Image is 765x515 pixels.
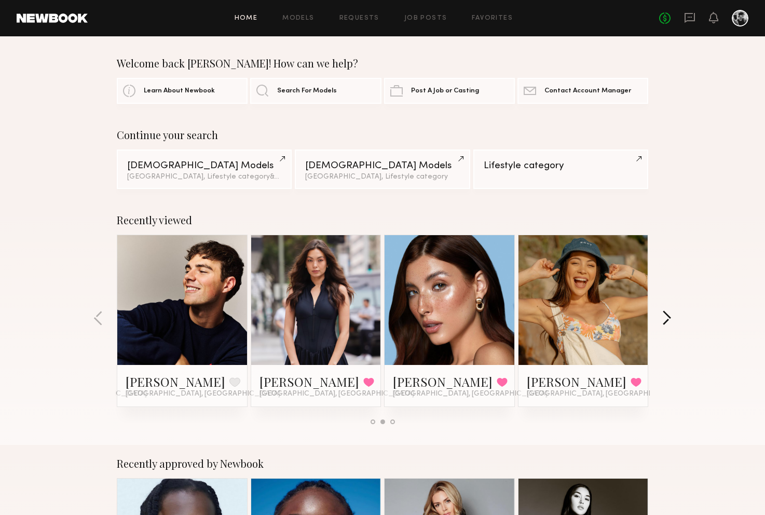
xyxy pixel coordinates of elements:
[393,390,548,398] span: [GEOGRAPHIC_DATA], [GEOGRAPHIC_DATA]
[544,88,631,94] span: Contact Account Manager
[295,150,470,189] a: [DEMOGRAPHIC_DATA] Models[GEOGRAPHIC_DATA], Lifestyle category
[127,173,281,181] div: [GEOGRAPHIC_DATA], Lifestyle category
[126,373,225,390] a: [PERSON_NAME]
[117,457,648,470] div: Recently approved by Newbook
[127,161,281,171] div: [DEMOGRAPHIC_DATA] Models
[472,15,513,22] a: Favorites
[126,390,280,398] span: [GEOGRAPHIC_DATA], [GEOGRAPHIC_DATA]
[259,390,414,398] span: [GEOGRAPHIC_DATA], [GEOGRAPHIC_DATA]
[527,373,626,390] a: [PERSON_NAME]
[117,214,648,226] div: Recently viewed
[250,78,381,104] a: Search For Models
[393,373,493,390] a: [PERSON_NAME]
[384,78,515,104] a: Post A Job or Casting
[305,173,459,181] div: [GEOGRAPHIC_DATA], Lifestyle category
[277,88,337,94] span: Search For Models
[117,57,648,70] div: Welcome back [PERSON_NAME]! How can we help?
[411,88,479,94] span: Post A Job or Casting
[117,78,248,104] a: Learn About Newbook
[117,129,648,141] div: Continue your search
[144,88,215,94] span: Learn About Newbook
[270,173,315,180] span: & 1 other filter
[259,373,359,390] a: [PERSON_NAME]
[517,78,648,104] a: Contact Account Manager
[473,150,648,189] a: Lifestyle category
[339,15,379,22] a: Requests
[305,161,459,171] div: [DEMOGRAPHIC_DATA] Models
[527,390,681,398] span: [GEOGRAPHIC_DATA], [GEOGRAPHIC_DATA]
[117,150,292,189] a: [DEMOGRAPHIC_DATA] Models[GEOGRAPHIC_DATA], Lifestyle category&1other filter
[282,15,314,22] a: Models
[484,161,638,171] div: Lifestyle category
[235,15,258,22] a: Home
[404,15,447,22] a: Job Posts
